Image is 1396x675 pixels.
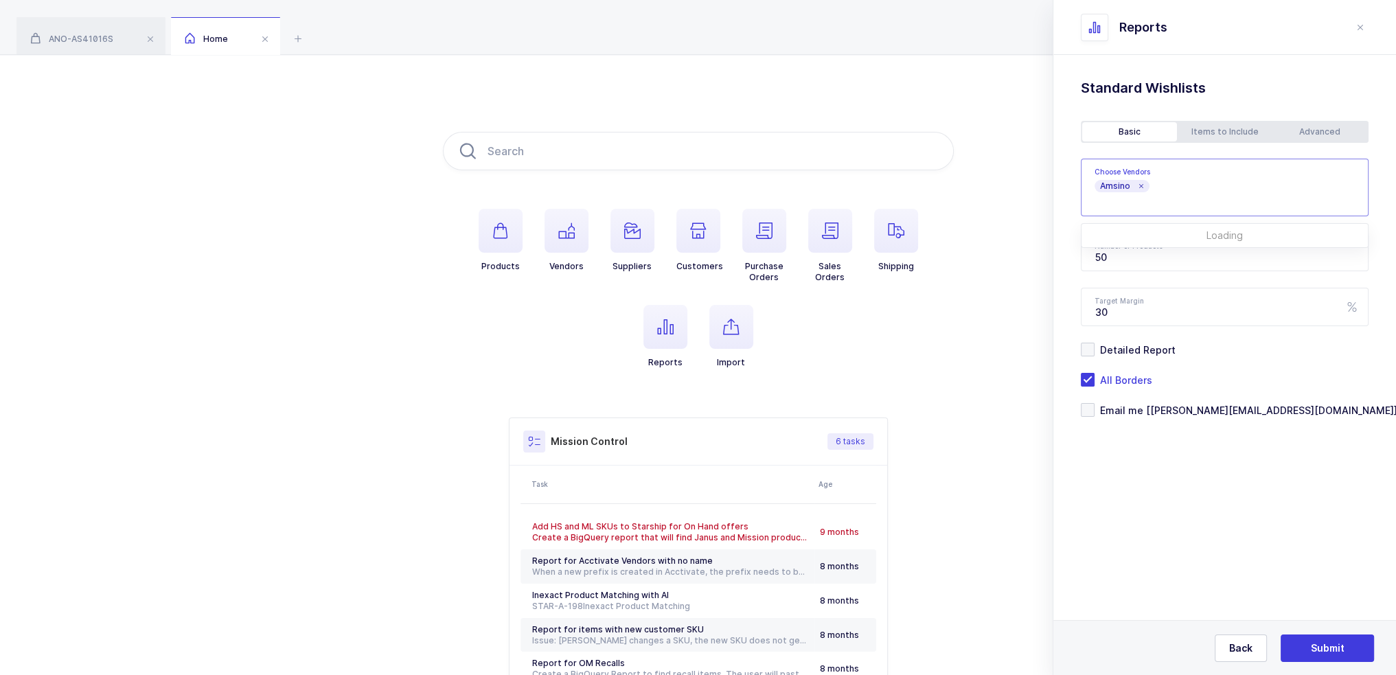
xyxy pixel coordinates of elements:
button: close drawer [1352,19,1369,36]
button: SalesOrders [808,209,852,283]
div: Inexact Product Matching [532,601,809,612]
h1: Standard Wishlists [1081,77,1369,99]
button: Suppliers [610,209,654,272]
button: Back [1215,634,1267,662]
span: Report for Acctivate Vendors with no name [532,556,713,566]
span: Report for OM Recalls [532,658,625,668]
span: Inexact Product Matching with AI [532,590,669,600]
div: Basic [1082,122,1177,141]
span: 8 months [820,561,859,571]
a: STAR-A-198 [532,601,583,611]
span: Add HS and ML SKUs to Starship for On Hand offers [532,521,748,531]
button: PurchaseOrders [742,209,786,283]
button: Submit [1281,634,1374,662]
button: Products [479,209,523,272]
div: Task [531,479,810,490]
input: Target Margin [1081,288,1369,326]
input: Search [443,132,954,170]
input: Number of Products [1081,233,1369,271]
span: Home [185,34,228,44]
span: 9 months [820,527,859,537]
span: Report for items with new customer SKU [532,624,704,634]
div: Age [819,479,872,490]
span: ANO-AS41016S [30,34,113,44]
span: Amsino [1100,182,1130,190]
p: Loading [1082,224,1368,247]
button: Reports [643,305,687,368]
span: 8 months [820,595,859,606]
span: Back [1229,641,1252,655]
span: Reports [1119,19,1167,36]
span: 6 tasks [836,436,865,447]
div: Advanced [1272,122,1367,141]
button: Customers [676,209,723,272]
button: Import [709,305,753,368]
span: 8 months [820,663,859,674]
div: When a new prefix is created in Acctivate, the prefix needs to be merged with an existing vendor ... [532,567,809,577]
button: Vendors [545,209,588,272]
h3: Mission Control [551,435,628,448]
div: Items to Include [1177,122,1272,141]
div: Issue: [PERSON_NAME] changes a SKU, the new SKU does not get matched to the Janus product as it's... [532,635,809,646]
span: 8 months [820,630,859,640]
span: All Borders [1095,374,1152,387]
span: Detailed Report [1095,343,1176,356]
div: Create a BigQuery report that will find Janus and Mission products that do not have a HS or ML SK... [532,532,809,543]
button: Shipping [874,209,918,272]
span: Submit [1311,641,1344,655]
